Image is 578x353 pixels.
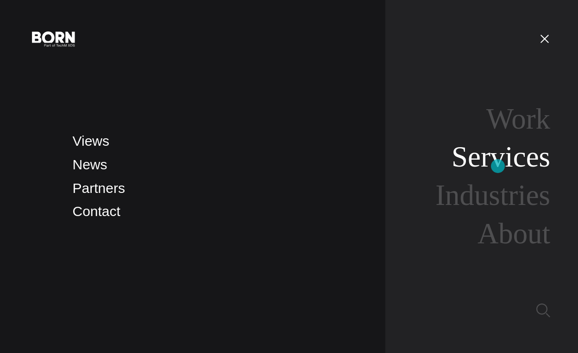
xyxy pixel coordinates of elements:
[536,303,550,317] img: Search
[73,133,109,149] a: Views
[73,157,107,172] a: News
[73,204,120,219] a: Contact
[435,179,550,211] a: Industries
[73,180,125,196] a: Partners
[452,141,550,173] a: Services
[477,217,550,250] a: About
[534,29,556,48] button: Open
[486,103,550,135] a: Work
